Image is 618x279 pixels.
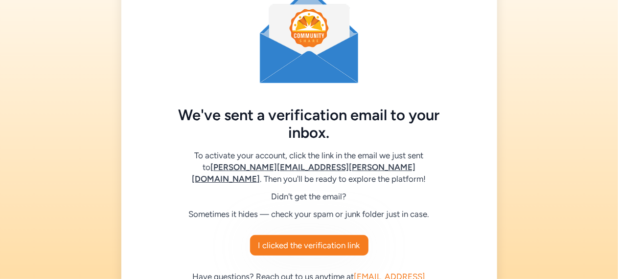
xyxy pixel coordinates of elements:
[168,191,450,202] div: Didn't get the email?
[168,150,450,185] div: To activate your account, click the link in the email we just sent to . Then you'll be ready to e...
[192,162,416,184] span: [PERSON_NAME][EMAIL_ADDRESS][PERSON_NAME][DOMAIN_NAME]
[168,107,450,142] h5: We've sent a verification email to your inbox.
[250,235,368,256] button: I clicked the verification link
[168,208,450,220] div: Sometimes it hides — check your spam or junk folder just in case.
[258,239,360,251] span: I clicked the verification link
